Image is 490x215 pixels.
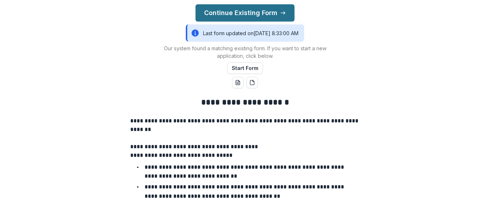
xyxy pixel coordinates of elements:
p: Our system found a matching existing form. If you want to start a new application, click below. [155,45,335,60]
button: Continue Existing Form [195,4,295,22]
button: word-download [232,77,244,88]
button: Start Form [227,62,263,74]
button: pdf-download [246,77,258,88]
div: Last form updated on [DATE] 8:33:00 AM [186,24,304,42]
